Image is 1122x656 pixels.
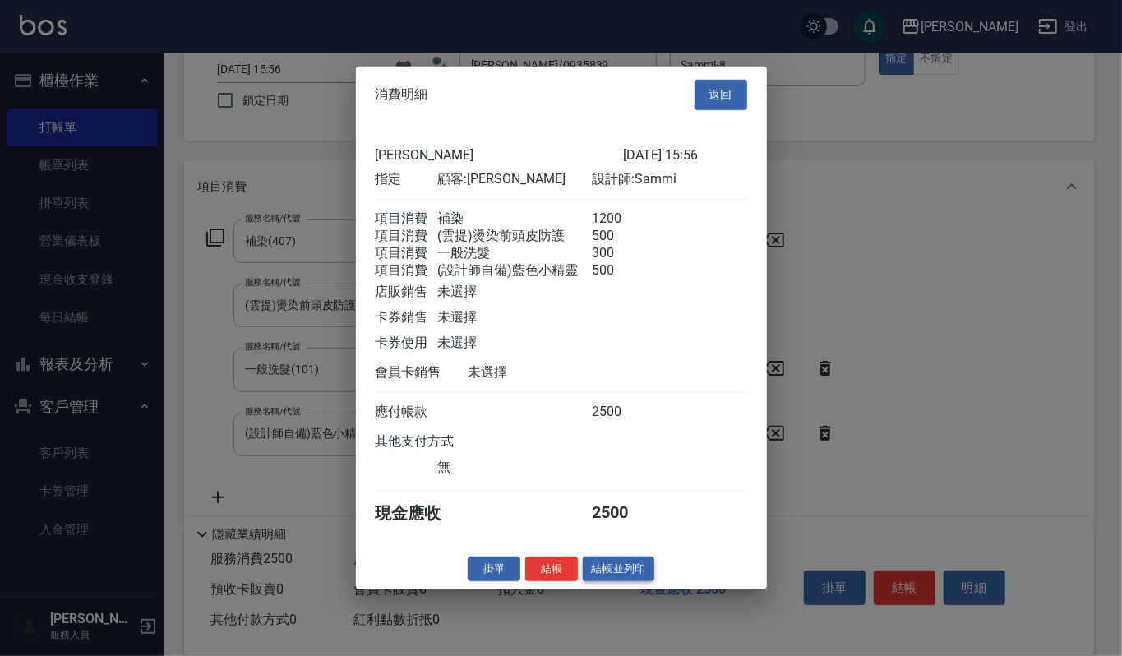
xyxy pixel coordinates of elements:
div: (雲提)燙染前頭皮防護 [437,227,592,244]
div: 未選擇 [437,308,592,326]
div: 會員卡銷售 [376,363,469,381]
div: 一般洗髮 [437,244,592,261]
div: 設計師: Sammi [592,170,746,187]
div: 指定 [376,170,437,187]
div: 項目消費 [376,227,437,244]
button: 結帳並列印 [583,556,654,581]
div: [PERSON_NAME] [376,146,623,162]
button: 返回 [695,80,747,110]
div: 500 [592,227,653,244]
div: 300 [592,244,653,261]
div: 現金應收 [376,501,469,524]
div: 1200 [592,210,653,227]
div: 無 [437,458,592,475]
div: 卡券使用 [376,334,437,351]
div: 2500 [592,501,653,524]
div: 顧客: [PERSON_NAME] [437,170,592,187]
div: 應付帳款 [376,403,437,420]
div: 其他支付方式 [376,432,500,450]
div: 補染 [437,210,592,227]
span: 消費明細 [376,86,428,103]
div: 項目消費 [376,244,437,261]
div: 店販銷售 [376,283,437,300]
div: 未選擇 [437,283,592,300]
div: 卡券銷售 [376,308,437,326]
button: 結帳 [525,556,578,581]
div: 未選擇 [469,363,623,381]
div: (設計師自備)藍色小精靈 [437,261,592,279]
div: 項目消費 [376,210,437,227]
div: 未選擇 [437,334,592,351]
div: 項目消費 [376,261,437,279]
div: 2500 [592,403,653,420]
div: [DATE] 15:56 [623,146,747,162]
button: 掛單 [468,556,520,581]
div: 500 [592,261,653,279]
